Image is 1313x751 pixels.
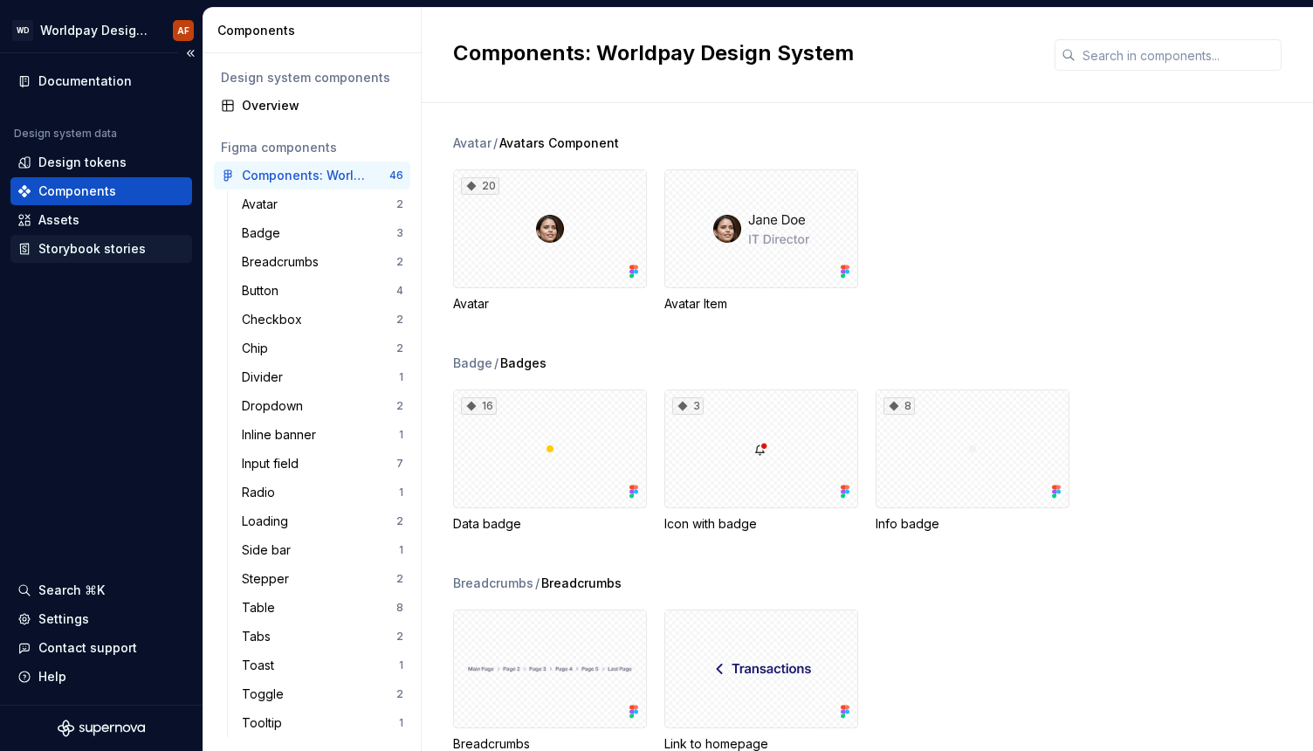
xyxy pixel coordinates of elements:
[396,572,403,586] div: 2
[10,206,192,234] a: Assets
[235,421,410,449] a: Inline banner1
[396,399,403,413] div: 2
[242,657,281,674] div: Toast
[235,536,410,564] a: Side bar1
[14,127,117,141] div: Design system data
[10,177,192,205] a: Components
[235,507,410,535] a: Loading2
[396,514,403,528] div: 2
[242,686,291,703] div: Toggle
[214,92,410,120] a: Overview
[396,341,403,355] div: 2
[461,177,499,195] div: 20
[235,709,410,737] a: Tooltip1
[10,663,192,691] button: Help
[242,455,306,472] div: Input field
[38,211,79,229] div: Assets
[10,235,192,263] a: Storybook stories
[10,634,192,662] button: Contact support
[38,72,132,90] div: Documentation
[242,513,295,530] div: Loading
[221,139,403,156] div: Figma components
[396,630,403,644] div: 2
[453,515,647,533] div: Data badge
[396,284,403,298] div: 4
[40,22,152,39] div: Worldpay Design System
[493,134,498,152] span: /
[399,370,403,384] div: 1
[664,295,858,313] div: Avatar Item
[883,397,915,415] div: 8
[242,570,296,588] div: Stepper
[217,22,414,39] div: Components
[396,313,403,327] div: 2
[242,714,289,732] div: Tooltip
[461,397,497,415] div: 16
[399,486,403,500] div: 1
[389,169,403,183] div: 46
[38,240,146,258] div: Storybook stories
[242,628,278,645] div: Tabs
[38,668,66,686] div: Help
[235,594,410,622] a: Table8
[242,369,290,386] div: Divider
[177,24,189,38] div: AF
[235,479,410,506] a: Radio1
[38,582,105,599] div: Search ⌘K
[235,306,410,334] a: Checkbox2
[242,97,403,114] div: Overview
[672,397,704,415] div: 3
[664,515,858,533] div: Icon with badge
[242,282,285,300] div: Button
[10,148,192,176] a: Design tokens
[396,687,403,701] div: 2
[38,154,127,171] div: Design tokens
[38,610,89,628] div: Settings
[10,67,192,95] a: Documentation
[235,363,410,391] a: Divider1
[453,295,647,313] div: Avatar
[664,389,858,533] div: 3Icon with badge
[242,599,282,617] div: Table
[235,651,410,679] a: Toast1
[453,355,492,372] div: Badge
[453,575,533,592] div: Breadcrumbs
[876,389,1069,533] div: 8Info badge
[494,355,498,372] span: /
[242,426,323,444] div: Inline banner
[453,39,1034,67] h2: Components: Worldpay Design System
[242,167,372,184] div: Components: Worldpay Design System
[235,190,410,218] a: Avatar2
[399,543,403,557] div: 1
[500,355,547,372] span: Badges
[396,601,403,615] div: 8
[235,565,410,593] a: Stepper2
[499,134,619,152] span: Avatars Component
[242,311,309,328] div: Checkbox
[10,605,192,633] a: Settings
[242,196,285,213] div: Avatar
[453,169,647,313] div: 20Avatar
[235,680,410,708] a: Toggle2
[235,248,410,276] a: Breadcrumbs2
[10,576,192,604] button: Search ⌘K
[242,541,298,559] div: Side bar
[242,397,310,415] div: Dropdown
[399,428,403,442] div: 1
[58,720,145,737] svg: Supernova Logo
[242,340,275,357] div: Chip
[396,197,403,211] div: 2
[38,639,137,657] div: Contact support
[235,334,410,362] a: Chip2
[242,253,326,271] div: Breadcrumbs
[235,219,410,247] a: Badge3
[235,623,410,651] a: Tabs2
[541,575,622,592] span: Breadcrumbs
[221,69,403,86] div: Design system components
[235,450,410,478] a: Input field7
[396,255,403,269] div: 2
[242,224,287,242] div: Badge
[214,162,410,189] a: Components: Worldpay Design System46
[12,20,33,41] div: WD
